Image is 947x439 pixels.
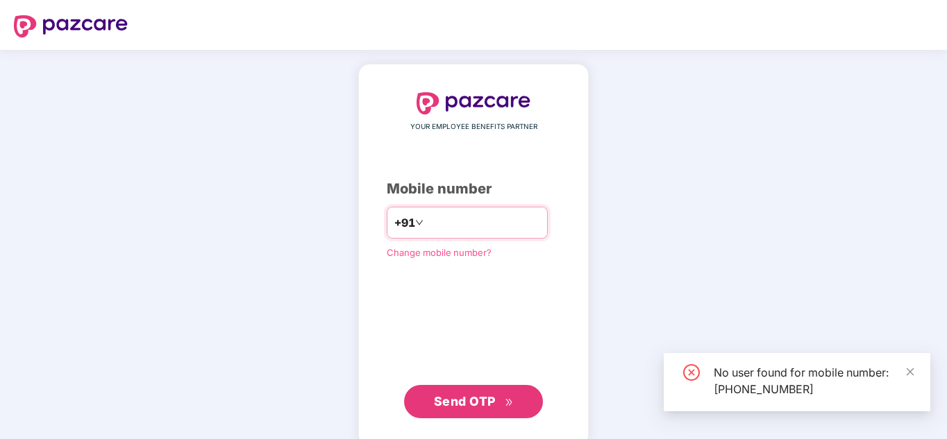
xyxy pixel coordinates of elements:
[387,178,560,200] div: Mobile number
[404,385,543,418] button: Send OTPdouble-right
[905,367,915,377] span: close
[14,15,128,37] img: logo
[683,364,700,381] span: close-circle
[410,121,537,132] span: YOUR EMPLOYEE BENEFITS PARTNER
[714,364,914,397] div: No user found for mobile number: [PHONE_NUMBER]
[434,394,496,408] span: Send OTP
[505,398,514,407] span: double-right
[394,214,415,232] span: +91
[387,247,492,258] a: Change mobile number?
[415,218,424,227] span: down
[417,92,530,114] img: logo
